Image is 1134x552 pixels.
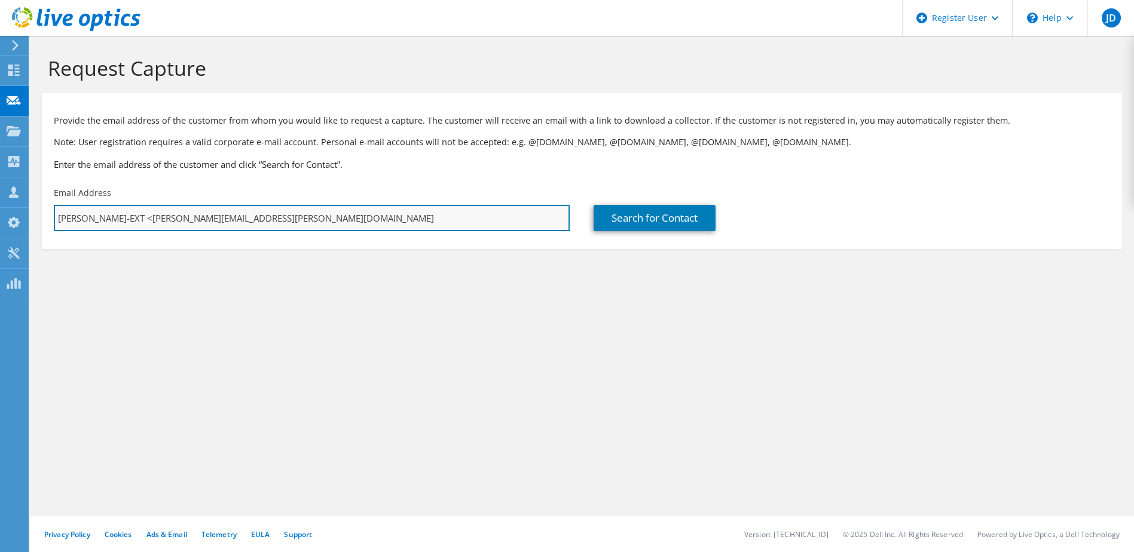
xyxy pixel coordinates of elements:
a: Support [284,529,312,539]
h1: Request Capture [48,56,1110,81]
label: Email Address [54,187,111,199]
span: JD [1102,8,1121,27]
h3: Enter the email address of the customer and click “Search for Contact”. [54,158,1110,171]
a: Privacy Policy [44,529,90,539]
li: Version: [TECHNICAL_ID] [744,529,829,539]
svg: \n [1027,13,1038,23]
a: Telemetry [201,529,237,539]
li: © 2025 Dell Inc. All Rights Reserved [843,529,963,539]
li: Powered by Live Optics, a Dell Technology [977,529,1120,539]
a: Search for Contact [594,205,716,231]
p: Note: User registration requires a valid corporate e-mail account. Personal e-mail accounts will ... [54,136,1110,149]
a: Cookies [105,529,132,539]
a: EULA [251,529,270,539]
p: Provide the email address of the customer from whom you would like to request a capture. The cust... [54,114,1110,127]
a: Ads & Email [146,529,187,539]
